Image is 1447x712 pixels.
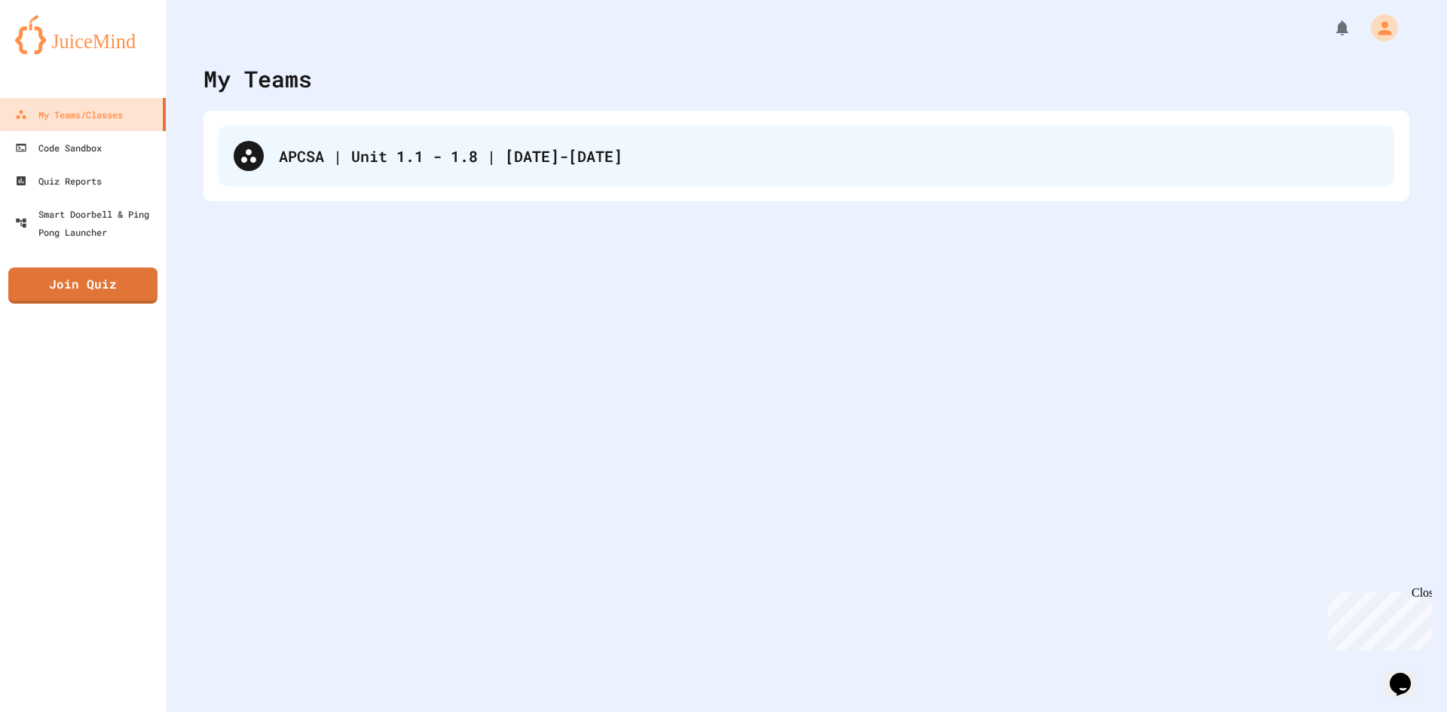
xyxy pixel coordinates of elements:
iframe: chat widget [1322,586,1432,650]
iframe: chat widget [1384,652,1432,697]
div: APCSA | Unit 1.1 - 1.8 | [DATE]-[DATE] [219,126,1394,186]
div: APCSA | Unit 1.1 - 1.8 | [DATE]-[DATE] [279,145,1379,167]
div: Chat with us now!Close [6,6,104,96]
div: My Account [1355,11,1402,45]
a: Join Quiz [8,267,158,304]
div: Smart Doorbell & Ping Pong Launcher [15,205,160,241]
div: My Teams/Classes [15,105,123,124]
div: My Teams [203,62,312,96]
img: logo-orange.svg [15,15,151,54]
div: Quiz Reports [15,172,102,190]
div: My Notifications [1305,15,1355,41]
div: Code Sandbox [15,139,102,157]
